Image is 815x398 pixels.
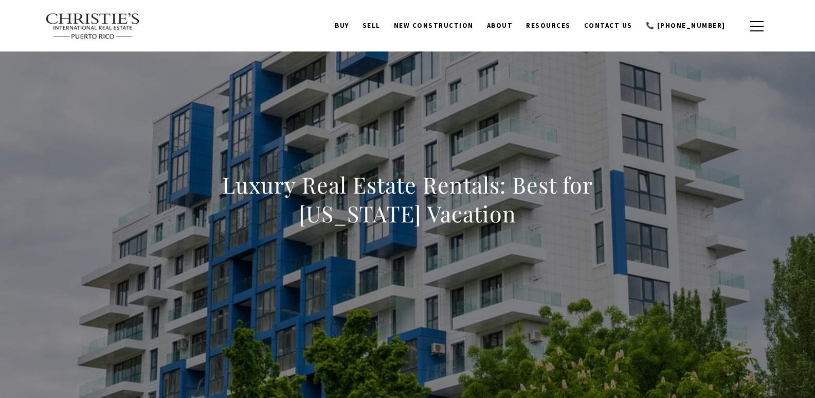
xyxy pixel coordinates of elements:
a: SELL [356,16,387,36]
a: New Construction [387,16,480,36]
a: 📞 [PHONE_NUMBER] [639,16,732,36]
img: Christie's International Real Estate text transparent background [45,13,141,40]
a: Resources [519,16,577,36]
span: 📞 [PHONE_NUMBER] [646,21,726,30]
a: About [480,16,520,36]
a: BUY [328,16,356,36]
span: New Construction [394,21,474,30]
span: Contact Us [584,21,632,30]
h1: Luxury Real Estate Rentals: Best for [US_STATE] Vacation [181,170,635,228]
